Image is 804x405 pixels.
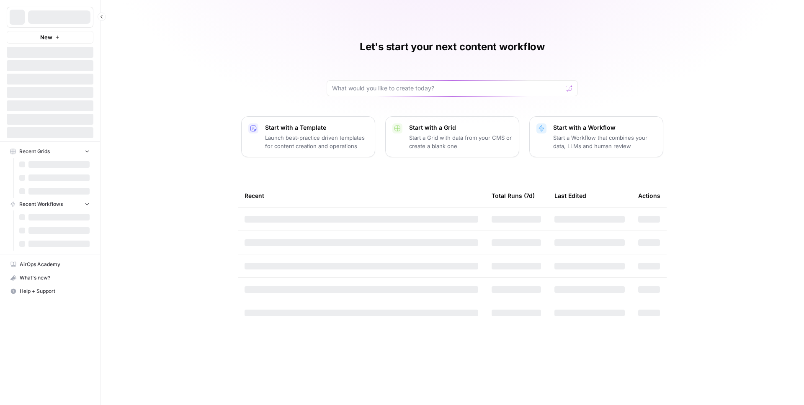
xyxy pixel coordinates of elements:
p: Launch best-practice driven templates for content creation and operations [265,133,368,150]
div: Recent [245,184,478,207]
p: Start a Grid with data from your CMS or create a blank one [409,133,512,150]
div: Last Edited [554,184,586,207]
button: Recent Workflows [7,198,93,210]
button: What's new? [7,271,93,285]
div: Total Runs (7d) [492,184,535,207]
a: AirOps Academy [7,258,93,271]
button: Start with a TemplateLaunch best-practice driven templates for content creation and operations [241,116,375,157]
span: Recent Grids [19,148,50,155]
span: Help + Support [20,287,90,295]
div: What's new? [7,272,93,284]
p: Start with a Template [265,123,368,132]
p: Start with a Grid [409,123,512,132]
button: New [7,31,93,44]
p: Start a Workflow that combines your data, LLMs and human review [553,133,656,150]
span: New [40,33,52,41]
button: Start with a WorkflowStart a Workflow that combines your data, LLMs and human review [529,116,663,157]
button: Recent Grids [7,145,93,158]
button: Help + Support [7,285,93,298]
span: Recent Workflows [19,200,63,208]
input: What would you like to create today? [332,84,562,92]
h1: Let's start your next content workflow [360,40,545,54]
div: Actions [638,184,660,207]
button: Start with a GridStart a Grid with data from your CMS or create a blank one [385,116,519,157]
p: Start with a Workflow [553,123,656,132]
span: AirOps Academy [20,261,90,268]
